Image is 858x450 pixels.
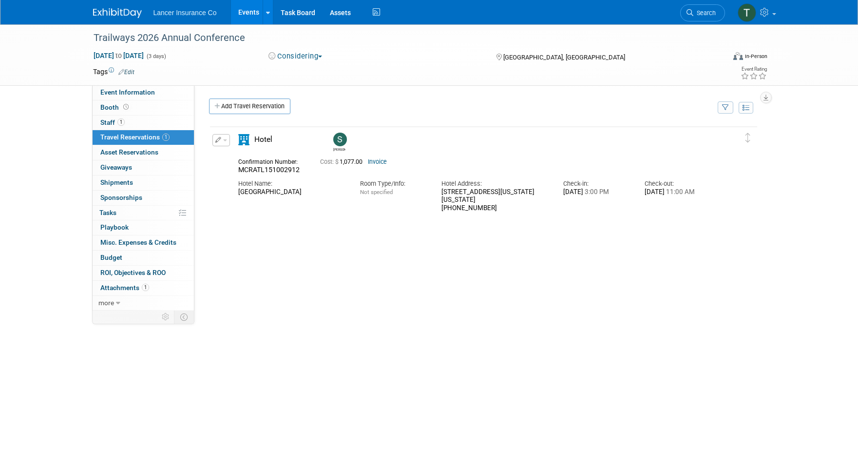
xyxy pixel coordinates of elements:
[331,133,348,152] div: Steven O'Shea
[93,176,194,190] a: Shipments
[722,105,729,111] i: Filter by Traveler
[693,9,716,17] span: Search
[93,220,194,235] a: Playbook
[238,188,345,196] div: [GEOGRAPHIC_DATA]
[100,254,122,261] span: Budget
[93,160,194,175] a: Giveaways
[441,179,549,188] div: Hotel Address:
[209,98,290,114] a: Add Travel Reservation
[114,52,123,59] span: to
[93,116,194,130] a: Staff1
[99,209,116,216] span: Tasks
[93,85,194,100] a: Event Information
[360,179,427,188] div: Room Type/Info:
[368,158,387,165] a: Invoice
[174,311,194,323] td: Toggle Event Tabs
[93,251,194,265] a: Budget
[93,281,194,295] a: Attachments1
[238,134,249,145] i: Hotel
[745,133,750,143] i: Click and drag to move item
[100,163,132,171] span: Giveaways
[100,194,142,201] span: Sponsorships
[100,133,170,141] span: Travel Reservations
[238,156,305,166] div: Confirmation Number:
[320,158,366,165] span: 1,077.00
[100,148,158,156] span: Asset Reservations
[93,67,134,77] td: Tags
[238,166,300,174] span: MCRATL151002912
[265,51,326,61] button: Considering
[100,103,131,111] span: Booth
[146,53,166,59] span: (3 days)
[93,8,142,18] img: ExhibitDay
[645,179,711,188] div: Check-out:
[90,29,710,47] div: Trailways 2026 Annual Conference
[162,134,170,141] span: 1
[238,179,345,188] div: Hotel Name:
[254,135,272,144] span: Hotel
[100,223,129,231] span: Playbook
[93,206,194,220] a: Tasks
[680,4,725,21] a: Search
[733,52,743,60] img: Format-Inperson.png
[360,189,393,196] span: Not specified
[645,188,711,196] div: [DATE]
[563,179,630,188] div: Check-in:
[142,284,149,291] span: 1
[153,9,217,17] span: Lancer Insurance Co
[741,67,767,72] div: Event Rating
[333,146,345,152] div: Steven O'Shea
[93,100,194,115] a: Booth
[100,118,125,126] span: Staff
[93,51,144,60] span: [DATE] [DATE]
[93,235,194,250] a: Misc. Expenses & Credits
[93,191,194,205] a: Sponsorships
[93,145,194,160] a: Asset Reservations
[100,238,176,246] span: Misc. Expenses & Credits
[93,130,194,145] a: Travel Reservations1
[667,51,768,65] div: Event Format
[121,103,131,111] span: Booth not reserved yet
[333,133,347,146] img: Steven O'Shea
[503,54,625,61] span: [GEOGRAPHIC_DATA], [GEOGRAPHIC_DATA]
[93,296,194,311] a: more
[98,299,114,307] span: more
[100,88,155,96] span: Event Information
[583,188,609,196] span: 3:00 PM
[157,311,174,323] td: Personalize Event Tab Strip
[738,3,756,22] img: Terrence Forrest
[563,188,630,196] div: [DATE]
[441,188,549,213] div: [STREET_ADDRESS][US_STATE][US_STATE] [PHONE_NUMBER]
[118,69,134,76] a: Edit
[744,53,767,60] div: In-Person
[100,269,166,276] span: ROI, Objectives & ROO
[117,118,125,126] span: 1
[100,284,149,292] span: Attachments
[320,158,340,165] span: Cost: $
[665,188,695,196] span: 11:00 AM
[93,266,194,280] a: ROI, Objectives & ROO
[100,178,133,186] span: Shipments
